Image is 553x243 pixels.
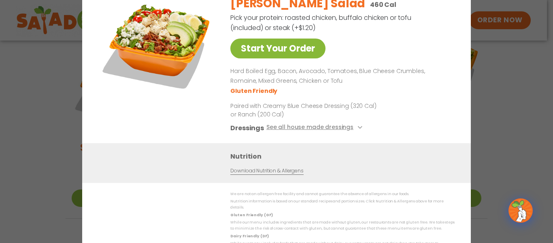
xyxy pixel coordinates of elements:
[230,86,279,95] li: Gluten Friendly
[230,39,325,58] a: Start Your Order
[230,151,459,161] h3: Nutrition
[230,219,455,232] p: While our menu includes ingredients that are made without gluten, our restaurants are not gluten ...
[230,123,264,133] h3: Dressings
[266,123,365,133] button: See all house made dressings
[230,13,413,33] p: Pick your protein: roasted chicken, buffalo chicken or tofu (included) or steak (+$1.20)
[230,101,380,118] p: Paired with Creamy Blue Cheese Dressing (320 Cal) or Ranch (200 Cal)
[509,199,532,222] img: wpChatIcon
[230,191,455,197] p: We are not an allergen free facility and cannot guarantee the absence of allergens in our foods.
[230,167,303,174] a: Download Nutrition & Allergens
[230,67,451,86] p: Hard Boiled Egg, Bacon, Avocado, Tomatoes, Blue Cheese Crumbles, Romaine, Mixed Greens, Chicken o...
[230,212,272,217] strong: Gluten Friendly (GF)
[230,233,268,238] strong: Dairy Friendly (DF)
[230,198,455,211] p: Nutrition information is based on our standard recipes and portion sizes. Click Nutrition & Aller...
